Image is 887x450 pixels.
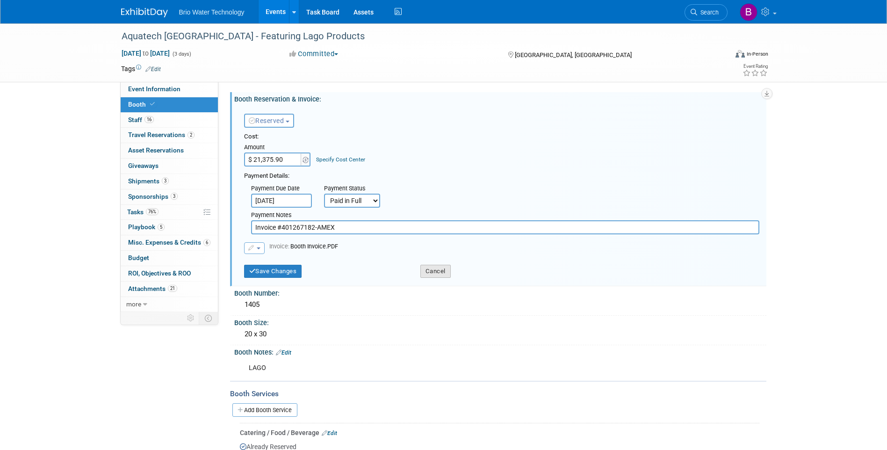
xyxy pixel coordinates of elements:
[199,312,218,324] td: Toggle Event Tabs
[145,66,161,73] a: Edit
[121,49,170,58] span: [DATE] [DATE]
[121,251,218,266] a: Budget
[121,8,168,17] img: ExhibitDay
[234,316,766,327] div: Booth Size:
[126,300,141,308] span: more
[240,428,759,437] div: Catering / Food / Beverage
[128,193,178,200] span: Sponsorships
[128,131,195,138] span: Travel Reservations
[515,51,632,58] span: [GEOGRAPHIC_DATA], [GEOGRAPHIC_DATA]
[672,49,769,63] div: Event Format
[121,235,218,250] a: Misc. Expenses & Credits6
[234,92,766,104] div: Booth Reservation & Invoice:
[234,286,766,298] div: Booth Number:
[172,51,191,57] span: (3 days)
[249,117,284,124] span: Reserved
[128,162,159,169] span: Giveaways
[128,223,165,231] span: Playbook
[179,8,245,16] span: Brio Water Technology
[316,156,365,163] a: Specify Cost Center
[121,220,218,235] a: Playbook5
[171,193,178,200] span: 3
[128,239,210,246] span: Misc. Expenses & Credits
[121,174,218,189] a: Shipments3
[203,239,210,246] span: 6
[121,282,218,297] a: Attachments21
[251,211,759,220] div: Payment Notes
[740,3,757,21] img: Brandye Gahagan
[286,49,342,59] button: Committed
[234,345,766,357] div: Booth Notes:
[150,102,155,107] i: Booth reservation complete
[121,266,218,281] a: ROI, Objectives & ROO
[736,50,745,58] img: Format-Inperson.png
[121,113,218,128] a: Staff16
[269,243,338,250] span: Booth Invoice.PDF
[128,254,149,261] span: Budget
[146,208,159,215] span: 76%
[244,143,312,152] div: Amount
[743,64,768,69] div: Event Rating
[697,9,719,16] span: Search
[276,349,291,356] a: Edit
[121,297,218,312] a: more
[128,177,169,185] span: Shipments
[685,4,728,21] a: Search
[269,243,290,250] span: Invoice:
[128,146,184,154] span: Asset Reservations
[244,265,302,278] button: Save Changes
[183,312,199,324] td: Personalize Event Tab Strip
[244,169,759,181] div: Payment Details:
[128,101,157,108] span: Booth
[128,269,191,277] span: ROI, Objectives & ROO
[128,85,180,93] span: Event Information
[244,132,759,141] div: Cost:
[121,64,161,73] td: Tags
[324,184,387,194] div: Payment Status
[244,114,294,128] button: Reserved
[141,50,150,57] span: to
[241,327,759,341] div: 20 x 30
[230,389,766,399] div: Booth Services
[121,82,218,97] a: Event Information
[121,189,218,204] a: Sponsorships3
[128,116,154,123] span: Staff
[121,159,218,174] a: Giveaways
[162,177,169,184] span: 3
[187,131,195,138] span: 2
[420,265,451,278] button: Cancel
[144,116,154,123] span: 16
[746,51,768,58] div: In-Person
[121,143,218,158] a: Asset Reservations
[322,430,337,436] a: Edit
[128,285,177,292] span: Attachments
[242,359,663,377] div: LAGO
[127,208,159,216] span: Tasks
[158,224,165,231] span: 5
[168,285,177,292] span: 21
[232,403,297,417] a: Add Booth Service
[121,97,218,112] a: Booth
[118,28,714,45] div: Aquatech [GEOGRAPHIC_DATA] - Featuring Lago Products
[251,184,310,194] div: Payment Due Date
[121,128,218,143] a: Travel Reservations2
[241,298,759,312] div: 1405
[121,205,218,220] a: Tasks76%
